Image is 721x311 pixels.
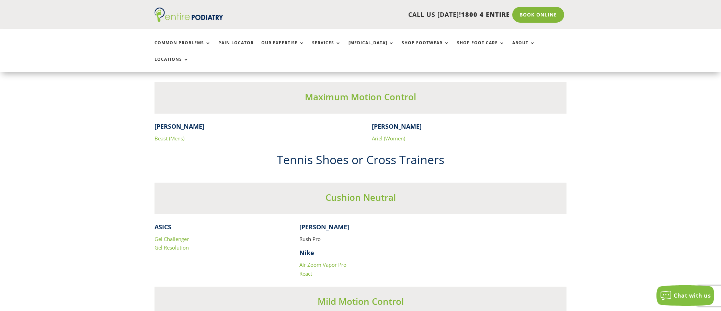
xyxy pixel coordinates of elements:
a: Our Expertise [261,41,305,55]
img: logo (1) [154,8,223,22]
a: Gel Challenger [154,235,189,242]
a: Pain Locator [218,41,254,55]
a: Services [312,41,341,55]
button: Chat with us [656,285,714,306]
a: Shop Foot Care [457,41,505,55]
a: Locations [154,57,189,72]
a: Beast (Mens) [154,135,184,142]
h3: Mild Motion Control [154,295,566,311]
h3: Maximum Motion Control [154,91,566,106]
a: Gel Resolution [154,244,189,251]
span: Chat with us [674,292,711,299]
p: Rush Pro [299,235,422,249]
a: [MEDICAL_DATA] [348,41,394,55]
a: Ariel (Women) [372,135,405,142]
h2: Tennis Shoes or Cross Trainers [154,152,566,172]
p: CALL US [DATE]! [250,10,510,19]
h3: Cushion Neutral [154,191,566,207]
strong: [PERSON_NAME] [299,223,349,231]
a: Air Zoom Vapor Pro [299,261,346,268]
a: React [299,270,312,277]
h4: [PERSON_NAME] [372,122,566,134]
strong: ASICS [154,223,171,231]
a: Shop Footwear [402,41,449,55]
a: Common Problems [154,41,211,55]
h4: [PERSON_NAME] [154,122,349,134]
a: Entire Podiatry [154,16,223,23]
a: About [512,41,535,55]
a: Book Online [512,7,564,23]
strong: Nike [299,249,314,257]
span: 1800 4 ENTIRE [461,10,510,19]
